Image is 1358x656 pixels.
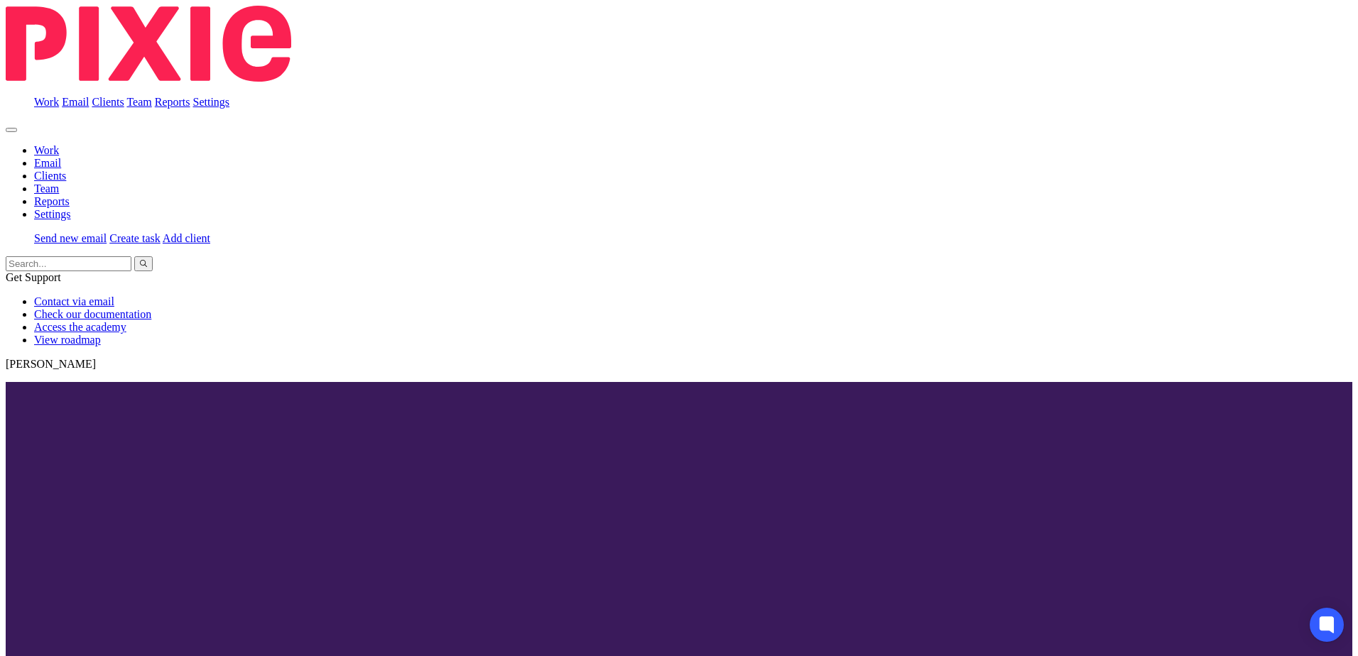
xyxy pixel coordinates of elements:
[92,96,124,108] a: Clients
[34,170,66,182] a: Clients
[109,232,161,244] a: Create task
[6,358,1352,371] p: [PERSON_NAME]
[34,308,151,320] a: Check our documentation
[34,144,59,156] a: Work
[193,96,230,108] a: Settings
[6,6,291,82] img: Pixie
[34,208,71,220] a: Settings
[34,334,101,346] a: View roadmap
[6,271,61,283] span: Get Support
[134,256,153,271] button: Search
[62,96,89,108] a: Email
[155,96,190,108] a: Reports
[34,232,107,244] a: Send new email
[34,195,70,207] a: Reports
[34,321,126,333] a: Access the academy
[34,295,114,307] a: Contact via email
[34,182,59,195] a: Team
[34,157,61,169] a: Email
[34,96,59,108] a: Work
[6,256,131,271] input: Search
[163,232,210,244] a: Add client
[126,96,151,108] a: Team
